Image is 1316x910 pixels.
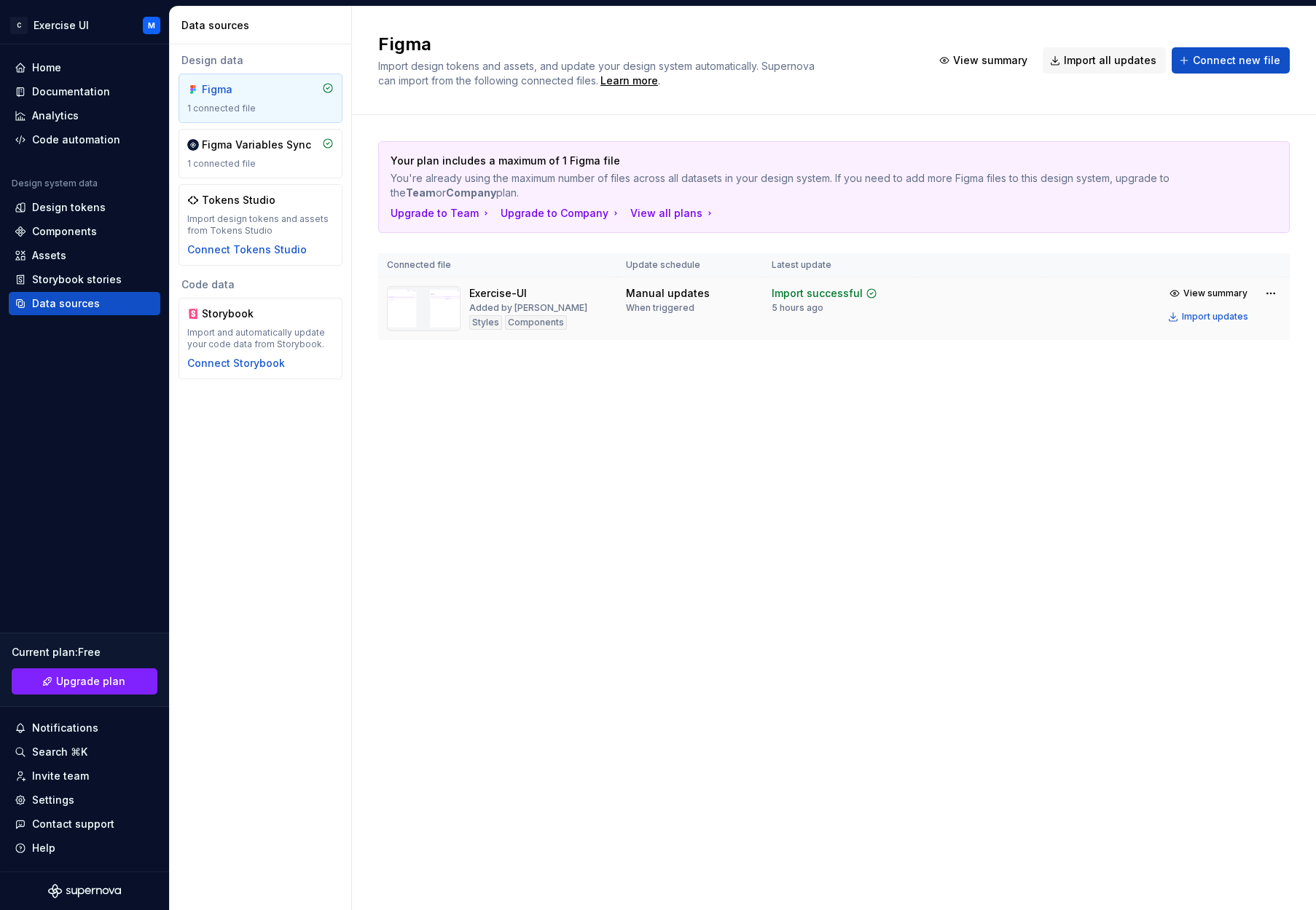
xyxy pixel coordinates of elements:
[202,138,311,152] div: Figma Variables Sync
[12,178,98,189] div: Design system data
[187,327,334,350] div: Import and automatically update your code data from Storybook.
[32,108,79,123] div: Analytics
[179,129,342,178] a: Figma Variables Sync1 connected file
[391,206,492,221] button: Upgrade to Team
[34,18,89,33] div: Exercise UI
[1182,311,1248,323] div: Import updates
[12,645,157,660] div: Current plan : Free
[9,764,160,788] a: Invite team
[202,82,272,97] div: Figma
[446,186,496,199] b: Company
[9,292,160,315] a: Data sources
[469,315,502,330] div: Styles
[9,196,160,219] a: Design tokens
[391,171,1175,200] p: You're already using the maximum number of files across all datasets in your design system. If yo...
[501,206,622,221] button: Upgrade to Company
[48,884,121,898] svg: Supernova Logo
[1172,47,1290,74] button: Connect new file
[181,18,345,33] div: Data sources
[600,74,658,88] a: Learn more
[179,74,342,123] a: Figma1 connected file
[9,788,160,812] a: Settings
[406,186,436,199] b: Team
[56,674,125,689] span: Upgrade plan
[9,716,160,740] button: Notifications
[9,56,160,79] a: Home
[772,302,823,314] div: 5 hours ago
[187,242,307,257] button: Connect Tokens Studio
[202,193,275,207] div: Tokens Studio
[9,80,160,103] a: Documentation
[179,184,342,266] a: Tokens StudioImport design tokens and assets from Tokens StudioConnect Tokens Studio
[1164,283,1255,304] button: View summary
[12,668,157,695] a: Upgrade plan
[9,244,160,267] a: Assets
[32,248,66,263] div: Assets
[3,9,166,41] button: CExercise UIM
[202,306,272,321] div: Storybook
[9,836,160,860] button: Help
[469,286,527,301] div: Exercise-UI
[1064,53,1156,68] span: Import all updates
[32,817,114,831] div: Contact support
[32,841,55,855] div: Help
[32,84,110,99] div: Documentation
[9,104,160,127] a: Analytics
[32,793,74,807] div: Settings
[1043,47,1166,74] button: Import all updates
[148,20,155,31] div: M
[505,315,567,330] div: Components
[378,253,617,277] th: Connected file
[187,356,285,371] button: Connect Storybook
[1183,288,1248,299] span: View summary
[391,154,1175,168] p: Your plan includes a maximum of 1 Figma file
[9,812,160,836] button: Contact support
[32,745,87,759] div: Search ⌘K
[32,721,98,735] div: Notifications
[9,740,160,764] button: Search ⌘K
[617,253,763,277] th: Update schedule
[32,224,97,239] div: Components
[772,286,863,301] div: Import successful
[32,200,106,215] div: Design tokens
[626,286,710,301] div: Manual updates
[32,132,120,147] div: Code automation
[953,53,1027,68] span: View summary
[179,53,342,68] div: Design data
[932,47,1037,74] button: View summary
[469,302,587,314] div: Added by [PERSON_NAME]
[626,302,694,314] div: When triggered
[378,33,914,56] h2: Figma
[378,60,818,87] span: Import design tokens and assets, and update your design system automatically. Supernova can impor...
[1193,53,1280,68] span: Connect new file
[1164,306,1255,327] button: Import updates
[32,769,89,783] div: Invite team
[179,277,342,292] div: Code data
[598,76,660,87] span: .
[9,268,160,291] a: Storybook stories
[9,128,160,151] a: Code automation
[9,220,160,243] a: Components
[32,296,100,311] div: Data sources
[10,17,28,34] div: C
[32,60,61,75] div: Home
[32,272,122,287] div: Storybook stories
[187,213,334,237] div: Import design tokens and assets from Tokens Studio
[179,298,342,379] a: StorybookImport and automatically update your code data from Storybook.Connect Storybook
[630,206,716,221] button: View all plans
[187,158,334,170] div: 1 connected file
[763,253,914,277] th: Latest update
[187,103,334,114] div: 1 connected file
